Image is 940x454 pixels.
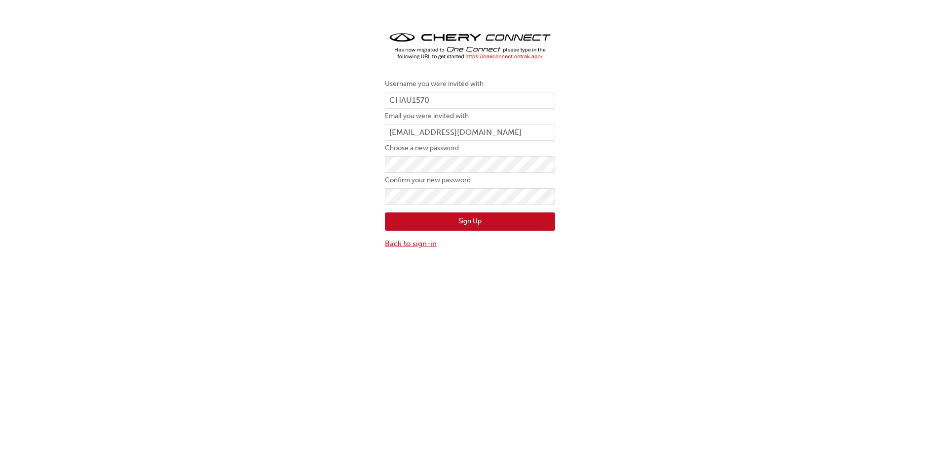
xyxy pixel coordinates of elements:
label: Email you were invited with [385,110,555,122]
img: cheryconnect [385,30,555,63]
a: Back to sign-in [385,238,555,249]
input: Username [385,92,555,109]
label: Username you were invited with [385,78,555,90]
button: Sign Up [385,212,555,231]
label: Confirm your new password [385,174,555,186]
label: Choose a new password [385,142,555,154]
